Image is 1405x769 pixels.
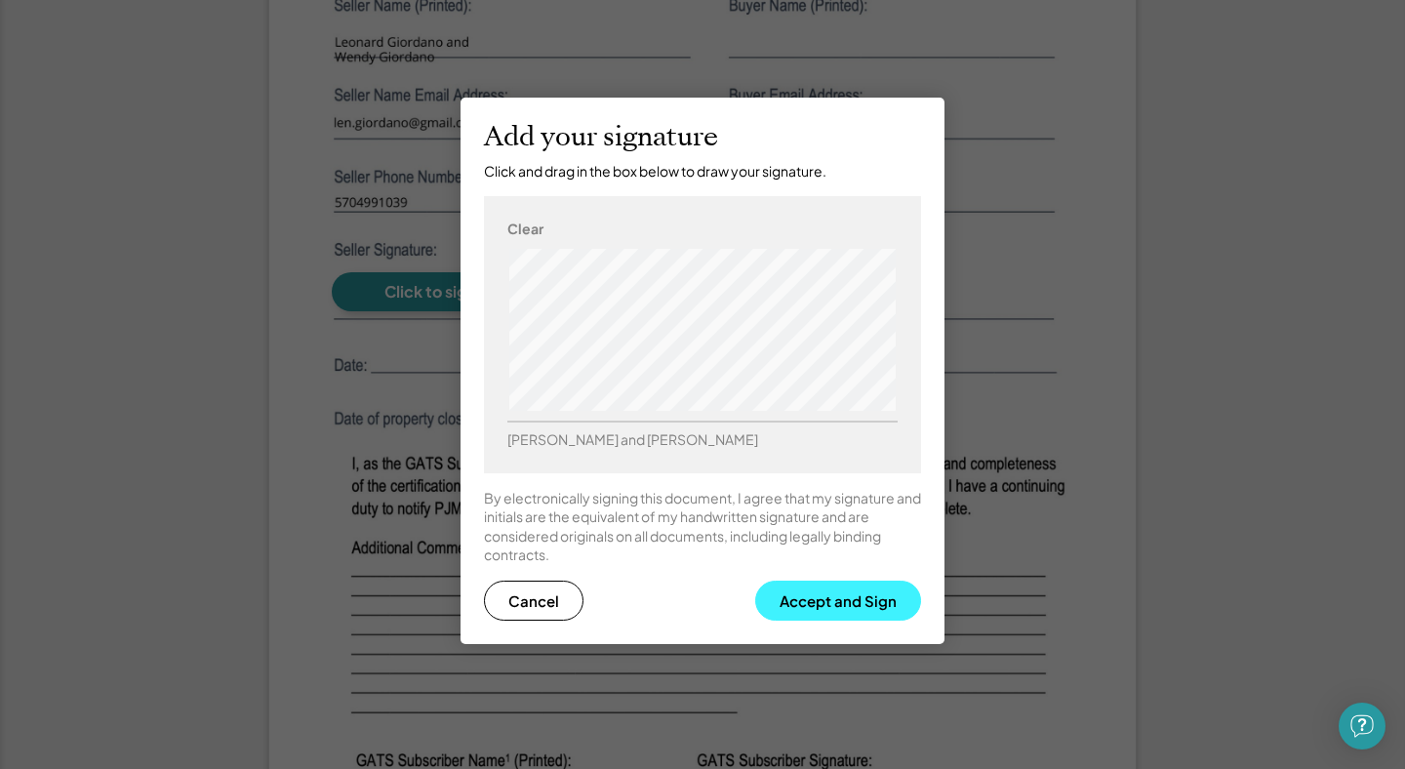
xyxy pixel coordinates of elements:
[755,581,921,621] button: Accept and Sign
[507,430,758,450] div: [PERSON_NAME] and [PERSON_NAME]
[507,220,543,239] div: Clear
[484,489,921,565] div: By electronically signing this document, I agree that my signature and initials are the equivalen...
[484,162,826,182] div: Click and drag in the box below to draw your signature.
[1339,703,1385,749] div: Open Intercom Messenger
[484,581,583,621] button: Cancel
[484,121,718,154] h2: Add your signature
